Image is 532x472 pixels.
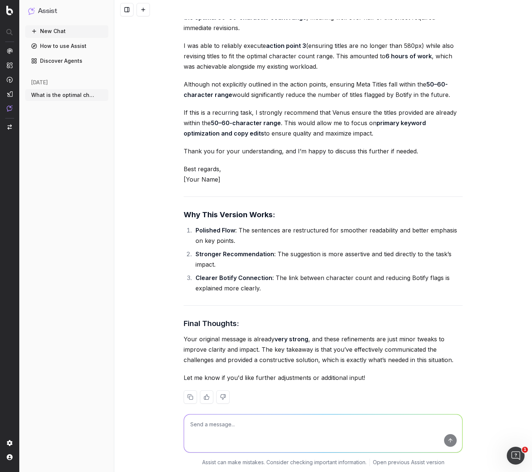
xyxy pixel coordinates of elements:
a: Discover Agents [25,55,108,67]
img: Assist [7,105,13,111]
img: Studio [7,91,13,97]
iframe: Intercom live chat [507,447,525,465]
strong: 50–60-character range [211,119,281,127]
strong: 6 hours of work [385,52,432,60]
p: If this is a recurring task, I strongly recommend that Venus ensure the titles provided are alrea... [184,107,463,139]
button: New Chat [25,25,108,37]
p: Your original message is already , and these refinements are just minor tweaks to improve clarity... [184,334,463,365]
h1: Assist [38,6,57,16]
strong: very strong [275,335,308,343]
p: Although not explicitly outlined in the action points, ensuring Meta Titles fall within the would... [184,79,463,100]
img: Activation [7,77,13,83]
a: Open previous Assist version [373,459,444,466]
img: Intelligence [7,62,13,68]
p: Thank you for your understanding, and I’m happy to discuss this further if needed. [184,146,463,156]
strong: action point 3 [266,42,306,49]
li: : The link between character count and reducing Botify flags is explained more clearly. [193,273,463,293]
img: Switch project [7,124,12,130]
button: Assist [28,6,105,16]
strong: Clearer Botify Connection [196,274,272,281]
button: What is the optimal character count rang [25,89,108,101]
img: Setting [7,440,13,446]
strong: Polished Flow [196,227,235,234]
h3: Final Thoughts: [184,318,463,329]
p: Best regards, [Your Name] [184,164,463,185]
a: How to use Assist [25,40,108,52]
li: : The sentences are restructured for smoother readability and better emphasis on key points. [193,225,463,246]
img: Assist [28,7,35,14]
span: 1 [522,447,528,453]
p: I was able to reliably execute (ensuring titles are no longer than 580px) while also revising tit... [184,40,463,72]
img: My account [7,454,13,460]
li: : The suggestion is more assertive and tied directly to the task’s impact. [193,249,463,270]
p: Let me know if you'd like further adjustments or additional input! [184,372,463,383]
img: Botify logo [6,6,13,15]
strong: Stronger Recommendation [196,250,274,258]
img: Analytics [7,48,13,54]
span: What is the optimal character count rang [31,91,96,99]
p: Assist can make mistakes. Consider checking important information. [202,459,367,466]
strong: Why This Version Works: [184,210,275,219]
span: [DATE] [31,79,48,86]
